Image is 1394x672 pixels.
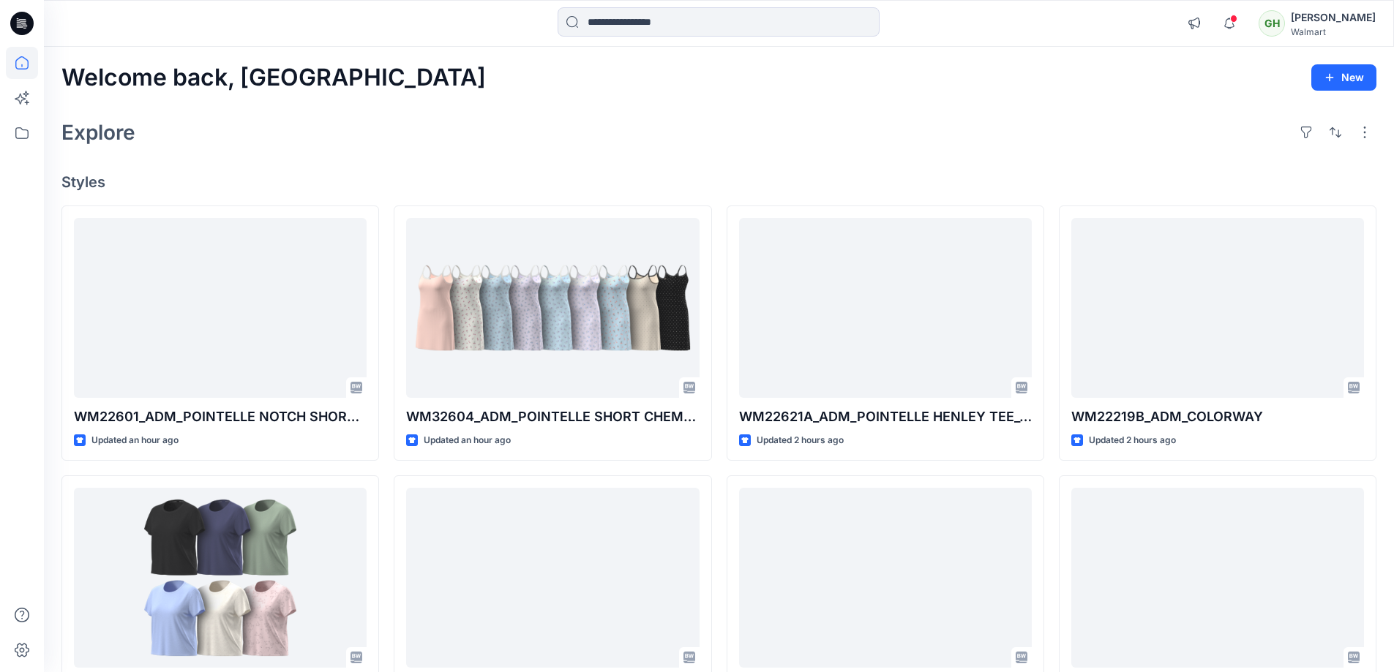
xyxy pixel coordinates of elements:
p: WM32604_ADM_POINTELLE SHORT CHEMISE_COLORWAY [406,407,699,427]
p: WM22219B_ADM_COLORWAY [1071,407,1364,427]
a: WM22623_ADM_ESSENTIALS TEE_COLORWAY [74,488,367,668]
h2: Explore [61,121,135,144]
div: [PERSON_NAME] [1291,9,1376,26]
div: GH [1259,10,1285,37]
p: Updated 2 hours ago [757,433,844,448]
button: New [1311,64,1376,91]
div: Walmart [1291,26,1376,37]
p: WM22601_ADM_POINTELLE NOTCH SHORTIE_COLORWAY [74,407,367,427]
h2: Welcome back, [GEOGRAPHIC_DATA] [61,64,486,91]
h4: Styles [61,173,1376,191]
p: Updated an hour ago [424,433,511,448]
p: Updated an hour ago [91,433,179,448]
a: WM32604_ADM_POINTELLE SHORT CHEMISE_COLORWAY [406,218,699,399]
p: WM22621A_ADM_POINTELLE HENLEY TEE_COLORWAY [739,407,1032,427]
p: Updated 2 hours ago [1089,433,1176,448]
